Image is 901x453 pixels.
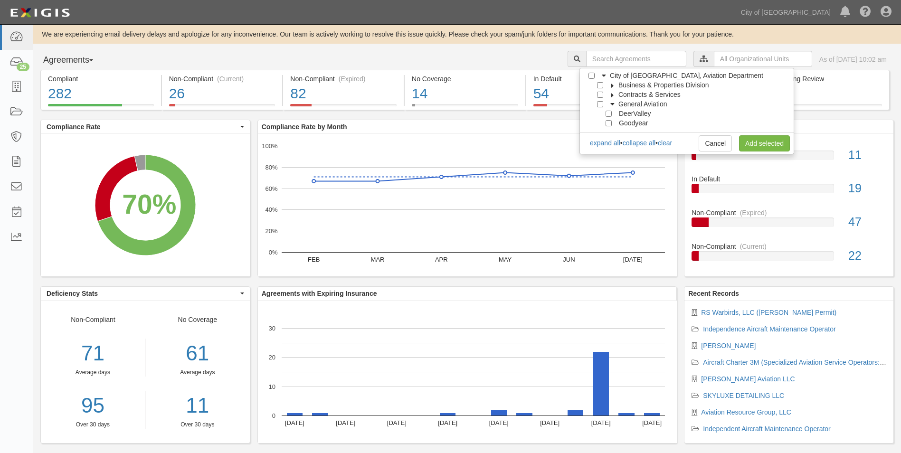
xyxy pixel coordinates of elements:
[268,383,275,390] text: 10
[152,391,243,421] a: 11
[499,256,512,263] text: MAY
[841,147,893,164] div: 11
[610,72,763,79] span: City of [GEOGRAPHIC_DATA], Aviation Department
[563,256,575,263] text: JUN
[268,354,275,361] text: 20
[40,51,112,70] button: Agreements
[688,290,739,297] b: Recent Records
[41,287,250,300] button: Deficiency Stats
[336,419,355,426] text: [DATE]
[692,242,886,268] a: Non-Compliant(Current)22
[169,74,275,84] div: Non-Compliant (Current)
[489,419,509,426] text: [DATE]
[860,7,871,18] i: Help Center - Complianz
[290,84,397,104] div: 82
[642,419,662,426] text: [DATE]
[262,123,347,131] b: Compliance Rate by Month
[699,135,732,151] a: Cancel
[701,375,795,383] a: [PERSON_NAME] Aviation LLC
[308,256,320,263] text: FEB
[41,339,145,368] div: 71
[703,325,835,333] a: Independence Aircraft Maintenance Operator
[438,419,457,426] text: [DATE]
[684,174,893,184] div: In Default
[285,419,304,426] text: [DATE]
[619,119,648,127] span: Goodyear
[262,142,278,150] text: 100%
[412,84,518,104] div: 14
[17,63,29,71] div: 25
[586,51,686,67] input: Search Agreements
[618,91,681,98] span: Contracts & Services
[692,174,886,208] a: In Default19
[41,315,145,429] div: Non-Compliant
[533,84,640,104] div: 54
[736,3,835,22] a: City of [GEOGRAPHIC_DATA]
[265,206,277,213] text: 40%
[703,425,831,433] a: Independent Aircraft Maintenance Operator
[526,104,647,112] a: In Default54
[272,412,275,419] text: 0
[435,256,448,263] text: APR
[684,208,893,217] div: Non-Compliant
[684,242,893,251] div: Non-Compliant
[739,135,790,151] a: Add selected
[41,120,250,133] button: Compliance Rate
[122,185,176,224] div: 70%
[41,134,250,276] svg: A chart.
[769,104,890,112] a: Pending Review15
[841,214,893,231] div: 47
[265,164,277,171] text: 80%
[152,421,243,429] div: Over 30 days
[590,139,620,147] a: expand all
[47,289,238,298] span: Deficiency Stats
[145,315,250,429] div: No Coverage
[268,249,277,256] text: 0%
[714,51,812,67] input: All Organizational Units
[268,325,275,332] text: 30
[265,185,277,192] text: 60%
[703,392,784,399] a: SKYLUXE DETAILING LLC
[162,104,283,112] a: Non-Compliant(Current)26
[152,339,243,368] div: 61
[40,104,161,112] a: Compliant282
[623,256,643,263] text: [DATE]
[258,134,677,276] svg: A chart.
[623,139,655,147] a: collapse all
[33,29,901,39] div: We are experiencing email delivery delays and apologize for any inconvenience. Our team is active...
[217,74,244,84] div: (Current)
[412,74,518,84] div: No Coverage
[48,74,154,84] div: Compliant
[618,81,709,89] span: Business & Properties Division
[701,342,756,349] a: [PERSON_NAME]
[283,104,404,112] a: Non-Compliant(Expired)82
[591,419,610,426] text: [DATE]
[405,104,525,112] a: No Coverage14
[258,301,677,443] svg: A chart.
[658,139,672,147] a: clear
[618,100,667,108] span: General Aviation
[41,421,145,429] div: Over 30 days
[265,227,277,235] text: 20%
[47,122,238,132] span: Compliance Rate
[169,84,275,104] div: 26
[740,208,767,217] div: (Expired)
[619,110,651,117] span: DeerValley
[7,4,73,21] img: logo-5460c22ac91f19d4615b14bd174203de0afe785f0fc80cf4dbbc73dc1793850b.png
[740,242,767,251] div: (Current)
[370,256,384,263] text: MAR
[41,391,145,421] a: 95
[701,309,836,316] a: RS Warbirds, LLC ([PERSON_NAME] Permit)
[701,408,791,416] a: Aviation Resource Group, LLC
[152,368,243,377] div: Average days
[540,419,560,426] text: [DATE]
[776,84,882,104] div: 15
[533,74,640,84] div: In Default
[262,290,377,297] b: Agreements with Expiring Insurance
[692,208,886,242] a: Non-Compliant(Expired)47
[841,247,893,264] div: 22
